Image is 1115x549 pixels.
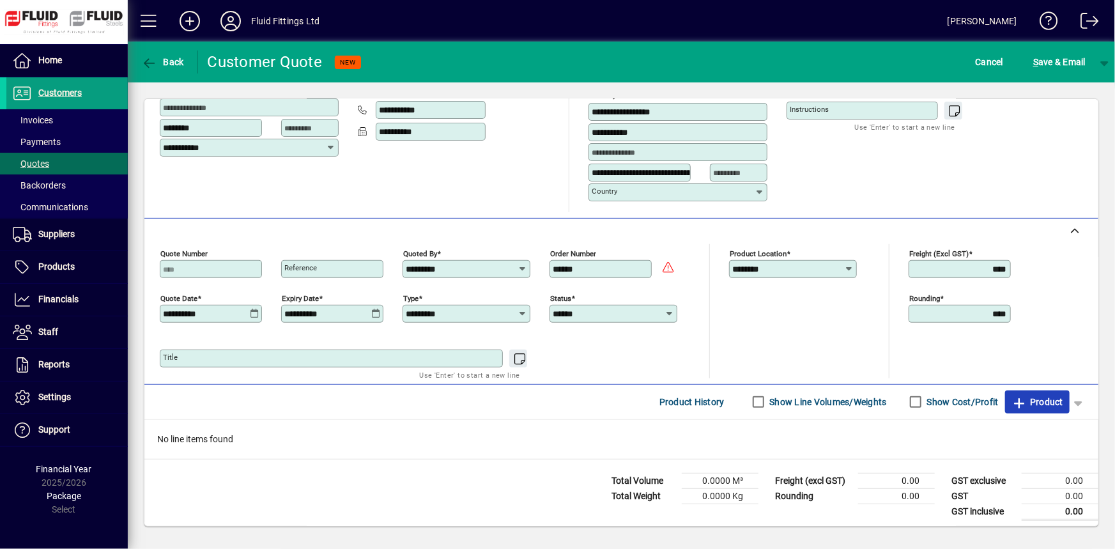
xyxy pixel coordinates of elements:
span: Support [38,424,70,435]
button: Cancel [973,50,1007,73]
span: Payments [13,137,61,147]
a: Communications [6,196,128,218]
app-page-header-button: Back [128,50,198,73]
span: Staff [38,327,58,337]
mat-label: Title [163,353,178,362]
span: Customers [38,88,82,98]
span: NEW [340,58,356,66]
span: Product [1011,392,1063,412]
span: ave & Email [1033,52,1086,72]
span: Products [38,261,75,272]
a: Reports [6,349,128,381]
a: View on map [730,81,750,101]
td: 0.00 [1022,488,1098,504]
td: 0.00 [1022,473,1098,488]
span: Product History [659,392,725,412]
mat-label: Country [592,187,617,196]
span: Back [141,57,184,67]
mat-label: Instructions [790,105,829,114]
span: Financials [38,294,79,304]
a: Settings [6,382,128,414]
label: Show Cost/Profit [925,396,999,408]
td: 0.00 [1022,504,1098,520]
td: GST inclusive [945,504,1022,520]
mat-label: Quoted by [403,249,437,258]
span: Package [47,491,81,501]
a: Backorders [6,174,128,196]
button: Back [138,50,187,73]
button: Profile [210,10,251,33]
button: Save & Email [1027,50,1092,73]
td: 0.0000 M³ [682,473,758,488]
a: Home [6,45,128,77]
mat-label: Order number [550,249,596,258]
div: [PERSON_NAME] [948,11,1017,31]
mat-label: Expiry date [282,293,319,302]
a: Products [6,251,128,283]
mat-label: Rounding [909,293,940,302]
mat-label: Freight (excl GST) [909,249,969,258]
span: Quotes [13,159,49,169]
td: 0.00 [858,473,935,488]
span: Settings [38,392,71,402]
td: Rounding [769,488,858,504]
a: Suppliers [6,219,128,251]
span: Cancel [976,52,1004,72]
span: Invoices [13,115,53,125]
mat-label: Product location [730,249,787,258]
mat-label: Type [403,293,419,302]
mat-label: Status [550,293,571,302]
td: 0.00 [858,488,935,504]
span: Reports [38,359,70,369]
mat-label: Quote date [160,293,197,302]
a: Logout [1071,3,1099,44]
div: No line items found [144,420,1098,459]
span: Communications [13,202,88,212]
a: Quotes [6,153,128,174]
a: Staff [6,316,128,348]
mat-label: Reference [284,263,317,272]
button: Choose address [750,81,771,102]
mat-hint: Use 'Enter' to start a new line [420,367,520,382]
button: Product History [654,390,730,414]
a: Financials [6,284,128,316]
td: Total Volume [605,473,682,488]
mat-hint: Use 'Enter' to start a new line [855,120,955,134]
td: Total Weight [605,488,682,504]
span: Home [38,55,62,65]
a: Support [6,414,128,446]
td: Freight (excl GST) [769,473,858,488]
span: S [1033,57,1038,67]
td: GST [945,488,1022,504]
mat-label: Quote number [160,249,208,258]
a: Invoices [6,109,128,131]
span: Backorders [13,180,66,190]
button: Product [1005,390,1070,414]
td: 0.0000 Kg [682,488,758,504]
a: Payments [6,131,128,153]
a: Knowledge Base [1030,3,1058,44]
label: Show Line Volumes/Weights [767,396,887,408]
button: Add [169,10,210,33]
span: Suppliers [38,229,75,239]
span: Financial Year [36,464,92,474]
div: Customer Quote [208,52,323,72]
td: GST exclusive [945,473,1022,488]
div: Fluid Fittings Ltd [251,11,319,31]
